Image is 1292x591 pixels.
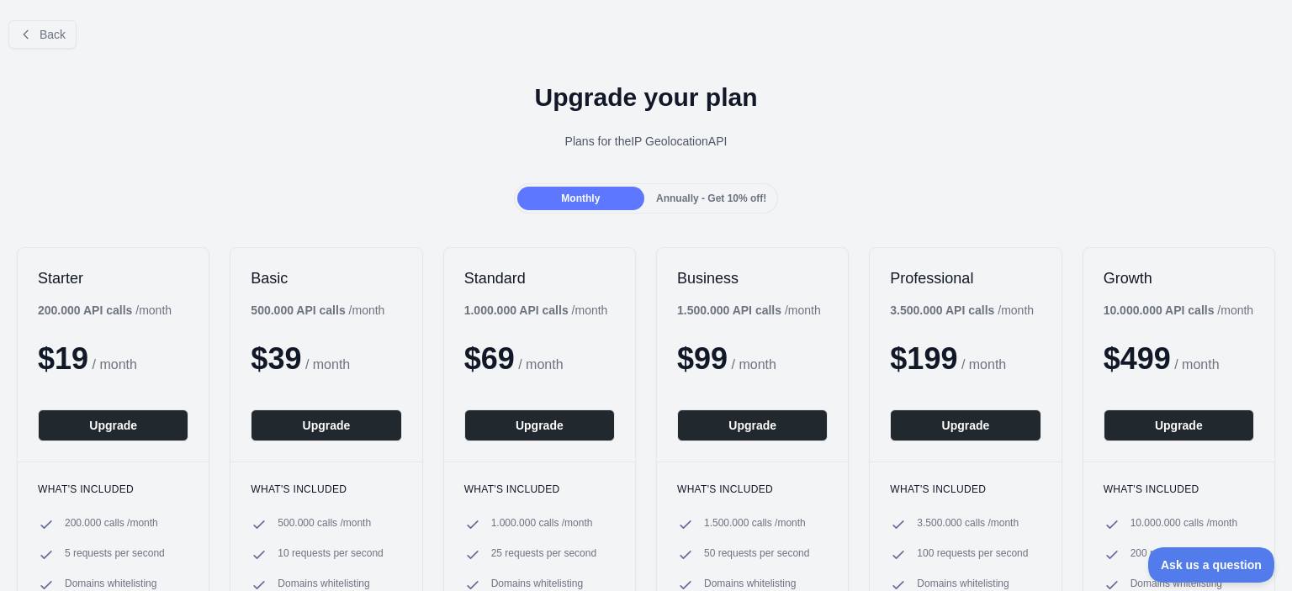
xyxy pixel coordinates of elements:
b: 1.000.000 API calls [464,303,569,317]
span: $ 99 [677,341,728,376]
b: 10.000.000 API calls [1104,303,1215,317]
div: / month [464,302,608,319]
span: $ 199 [890,341,957,376]
h2: Growth [1104,268,1254,288]
h2: Professional [890,268,1040,288]
h2: Standard [464,268,615,288]
div: / month [677,302,821,319]
span: $ 69 [464,341,515,376]
div: / month [1104,302,1254,319]
b: 3.500.000 API calls [890,303,994,317]
iframe: Toggle Customer Support [1148,547,1275,583]
div: / month [890,302,1034,319]
h2: Business [677,268,828,288]
b: 1.500.000 API calls [677,303,781,317]
span: $ 499 [1104,341,1171,376]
